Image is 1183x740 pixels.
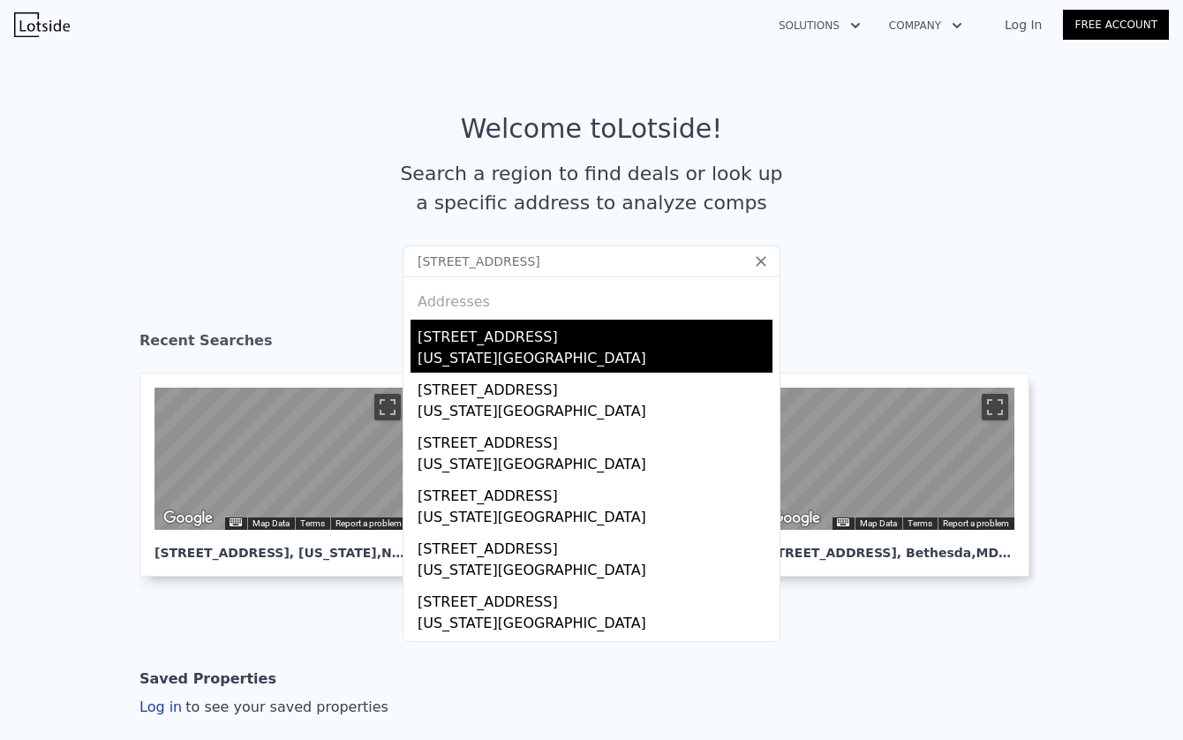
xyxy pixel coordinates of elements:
[418,348,772,373] div: [US_STATE][GEOGRAPHIC_DATA]
[335,518,402,528] a: Report a problem
[139,697,388,718] div: Log in
[766,507,825,530] a: Open this area in Google Maps (opens a new window)
[762,388,1014,530] div: Street View
[971,546,1045,560] span: , MD 20817
[411,277,772,320] div: Addresses
[762,388,1014,530] div: Map
[139,373,436,577] a: Map [STREET_ADDRESS], [US_STATE],NY 11215
[139,316,1044,373] div: Recent Searches
[154,530,407,562] div: [STREET_ADDRESS] , [US_STATE]
[418,560,772,585] div: [US_STATE][GEOGRAPHIC_DATA]
[230,518,242,526] button: Keyboard shortcuts
[908,518,932,528] a: Terms (opens in new tab)
[418,373,772,401] div: [STREET_ADDRESS]
[418,320,772,348] div: [STREET_ADDRESS]
[418,401,772,426] div: [US_STATE][GEOGRAPHIC_DATA]
[377,546,448,560] span: , NY 11215
[418,454,772,479] div: [US_STATE][GEOGRAPHIC_DATA]
[159,507,217,530] img: Google
[159,507,217,530] a: Open this area in Google Maps (opens a new window)
[418,507,772,532] div: [US_STATE][GEOGRAPHIC_DATA]
[875,10,976,42] button: Company
[461,113,723,145] div: Welcome to Lotside !
[860,517,897,530] button: Map Data
[418,532,772,560] div: [STREET_ADDRESS]
[182,698,388,715] span: to see your saved properties
[762,530,1014,562] div: [STREET_ADDRESS] , Bethesda
[252,517,290,530] button: Map Data
[1063,10,1169,40] a: Free Account
[374,394,401,420] button: Toggle fullscreen view
[766,507,825,530] img: Google
[983,16,1063,34] a: Log In
[418,613,772,638] div: [US_STATE][GEOGRAPHIC_DATA]
[982,394,1008,420] button: Toggle fullscreen view
[300,518,325,528] a: Terms (opens in new tab)
[765,10,875,42] button: Solutions
[418,638,772,666] div: [STREET_ADDRESS]
[418,479,772,507] div: [STREET_ADDRESS]
[14,12,70,37] img: Lotside
[403,245,780,277] input: Search an address or region...
[747,373,1044,577] a: Map [STREET_ADDRESS], Bethesda,MD 20817
[139,661,276,697] div: Saved Properties
[837,518,849,526] button: Keyboard shortcuts
[154,388,407,530] div: Street View
[418,585,772,613] div: [STREET_ADDRESS]
[394,159,789,217] div: Search a region to find deals or look up a specific address to analyze comps
[943,518,1009,528] a: Report a problem
[154,388,407,530] div: Map
[418,426,772,454] div: [STREET_ADDRESS]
